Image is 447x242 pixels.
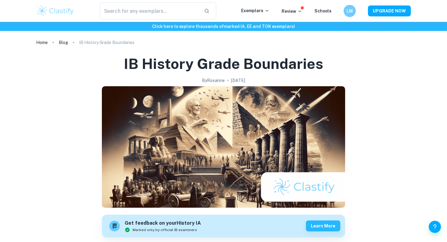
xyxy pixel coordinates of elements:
[202,77,225,84] h2: By Roxanne
[346,8,353,14] h6: LM
[306,220,340,231] button: Learn more
[59,38,68,47] a: Blog
[231,77,245,84] h2: [DATE]
[124,54,323,73] h1: IB History Grade Boundaries
[36,38,48,47] a: Home
[429,221,441,233] button: Help and Feedback
[344,5,356,17] button: LM
[79,39,134,46] p: IB History Grade Boundaries
[102,215,345,237] a: Get feedback on yourHistory IAMarked only by official IB examinersLearn more
[125,220,201,227] h6: Get feedback on your History IA
[1,23,446,30] h6: Click here to explore thousands of marked IA, EE and TOK exemplars !
[368,5,411,16] button: UPGRADE NOW
[282,8,302,15] p: Review
[314,9,331,13] a: Schools
[133,227,197,233] span: Marked only by official IB examiners
[102,86,345,208] img: IB History Grade Boundaries cover image
[241,7,269,14] p: Exemplars
[100,2,199,19] input: Search for any exemplars...
[36,5,75,17] img: Clastify logo
[227,77,229,84] p: •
